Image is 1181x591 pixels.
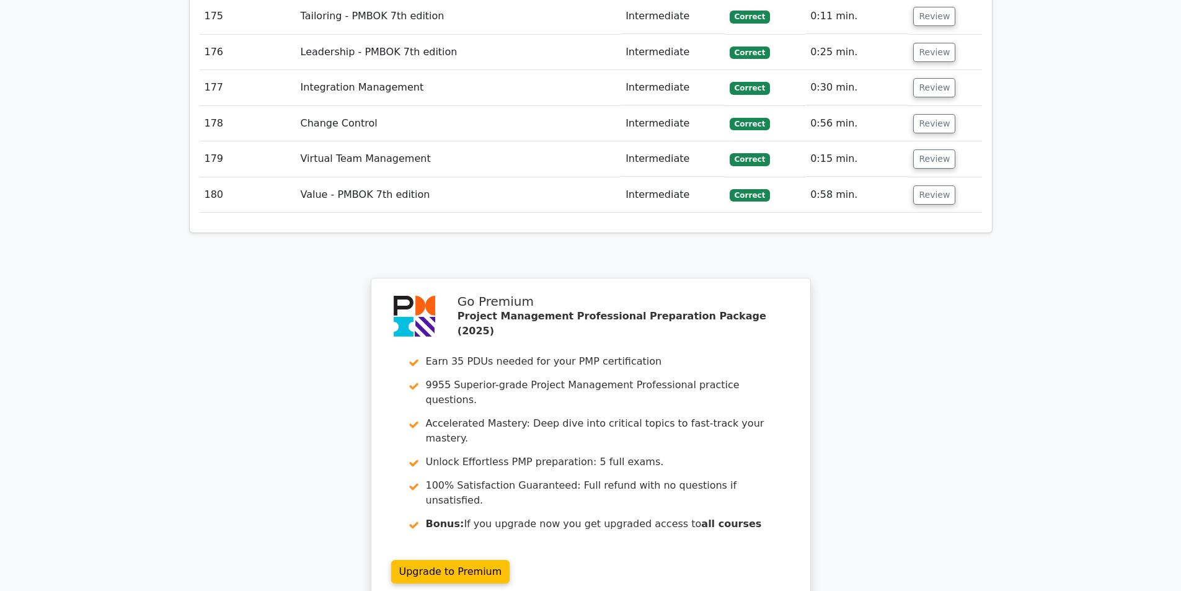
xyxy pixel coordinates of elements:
[621,177,725,213] td: Intermediate
[200,106,296,141] td: 178
[391,560,510,584] a: Upgrade to Premium
[730,11,770,23] span: Correct
[805,106,908,141] td: 0:56 min.
[200,35,296,70] td: 176
[296,141,621,177] td: Virtual Team Management
[296,106,621,141] td: Change Control
[200,70,296,105] td: 177
[913,114,955,133] button: Review
[621,106,725,141] td: Intermediate
[296,177,621,213] td: Value - PMBOK 7th edition
[296,35,621,70] td: Leadership - PMBOK 7th edition
[200,141,296,177] td: 179
[805,177,908,213] td: 0:58 min.
[913,78,955,97] button: Review
[730,47,770,59] span: Correct
[913,43,955,62] button: Review
[621,70,725,105] td: Intermediate
[913,185,955,205] button: Review
[730,82,770,94] span: Correct
[621,35,725,70] td: Intermediate
[913,7,955,26] button: Review
[805,141,908,177] td: 0:15 min.
[200,177,296,213] td: 180
[805,35,908,70] td: 0:25 min.
[730,118,770,130] span: Correct
[913,149,955,169] button: Review
[296,70,621,105] td: Integration Management
[730,153,770,166] span: Correct
[730,189,770,202] span: Correct
[805,70,908,105] td: 0:30 min.
[621,141,725,177] td: Intermediate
